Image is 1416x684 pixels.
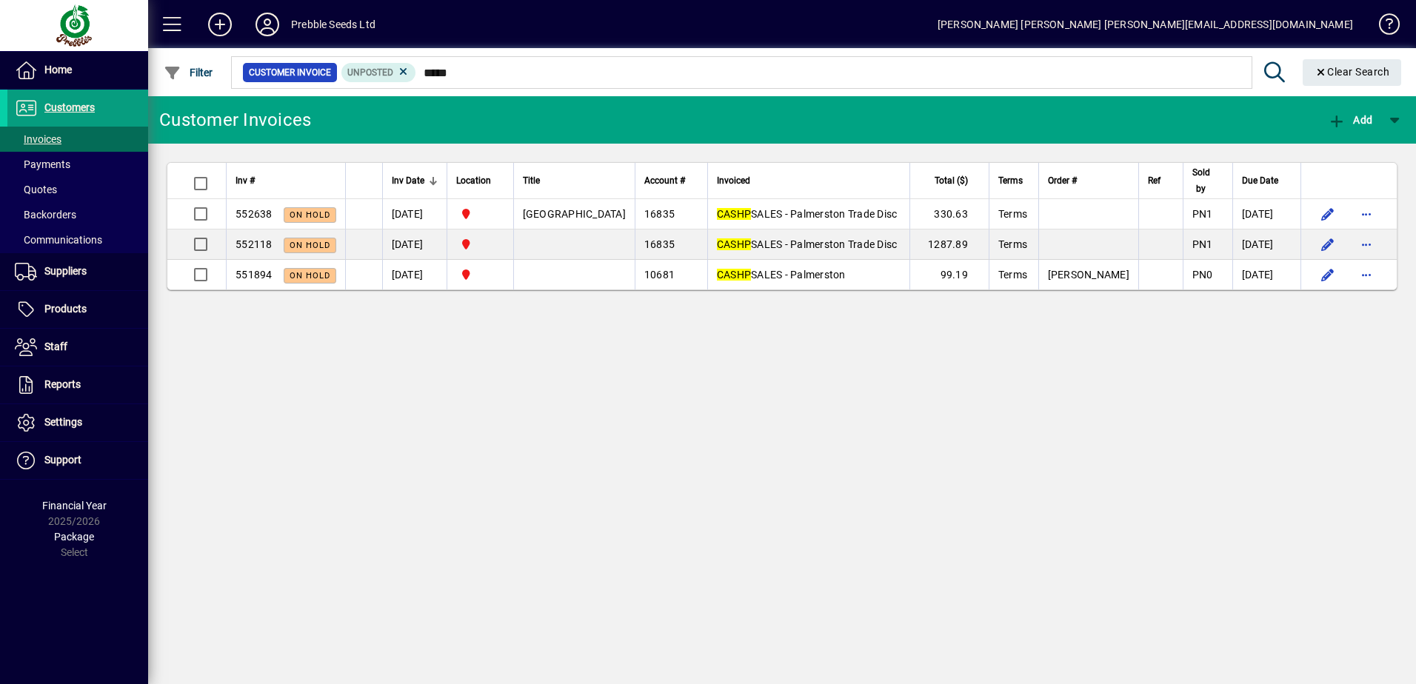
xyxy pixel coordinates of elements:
[644,172,698,189] div: Account #
[1148,172,1160,189] span: Ref
[7,366,148,403] a: Reports
[717,172,750,189] span: Invoiced
[44,101,95,113] span: Customers
[7,291,148,328] a: Products
[1316,263,1340,286] button: Edit
[935,172,968,189] span: Total ($)
[347,67,393,78] span: Unposted
[1328,114,1372,126] span: Add
[44,341,67,352] span: Staff
[196,11,244,38] button: Add
[1303,59,1402,86] button: Clear
[717,172,901,189] div: Invoiced
[7,152,148,177] a: Payments
[7,52,148,89] a: Home
[523,172,540,189] span: Title
[1324,107,1376,133] button: Add
[7,442,148,479] a: Support
[7,329,148,366] a: Staff
[249,65,331,80] span: Customer Invoice
[1192,164,1223,197] div: Sold by
[1315,66,1390,78] span: Clear Search
[909,260,989,289] td: 99.19
[1368,3,1397,51] a: Knowledge Base
[1192,208,1213,220] span: PN1
[7,202,148,227] a: Backorders
[164,67,213,78] span: Filter
[998,172,1023,189] span: Terms
[42,500,107,512] span: Financial Year
[7,404,148,441] a: Settings
[44,454,81,466] span: Support
[236,172,336,189] div: Inv #
[7,127,148,152] a: Invoices
[717,269,751,281] em: CASHP
[909,229,989,260] td: 1287.89
[7,253,148,290] a: Suppliers
[15,209,76,221] span: Backorders
[1242,172,1292,189] div: Due Date
[1242,172,1278,189] span: Due Date
[909,199,989,229] td: 330.63
[1355,232,1378,256] button: More options
[7,177,148,202] a: Quotes
[1048,172,1077,189] span: Order #
[1232,260,1300,289] td: [DATE]
[290,271,330,281] span: On hold
[644,208,675,220] span: 16835
[644,238,675,250] span: 16835
[938,13,1353,36] div: [PERSON_NAME] [PERSON_NAME] [PERSON_NAME][EMAIL_ADDRESS][DOMAIN_NAME]
[456,236,504,252] span: PALMERSTON NORTH
[523,208,626,220] span: [GEOGRAPHIC_DATA]
[44,378,81,390] span: Reports
[1048,269,1129,281] span: [PERSON_NAME]
[291,13,375,36] div: Prebble Seeds Ltd
[717,208,751,220] em: CASHP
[244,11,291,38] button: Profile
[236,172,255,189] span: Inv #
[160,59,217,86] button: Filter
[1232,229,1300,260] td: [DATE]
[998,208,1027,220] span: Terms
[15,184,57,195] span: Quotes
[1316,202,1340,226] button: Edit
[341,63,416,82] mat-chip: Customer Invoice Status: Unposted
[54,531,94,543] span: Package
[717,269,846,281] span: SALES - Palmerston
[392,172,424,189] span: Inv Date
[290,210,330,220] span: On hold
[998,269,1027,281] span: Terms
[1316,232,1340,256] button: Edit
[15,133,61,145] span: Invoices
[717,238,751,250] em: CASHP
[1355,202,1378,226] button: More options
[382,199,447,229] td: [DATE]
[236,238,273,250] span: 552118
[7,227,148,252] a: Communications
[456,172,504,189] div: Location
[15,158,70,170] span: Payments
[998,238,1027,250] span: Terms
[290,241,330,250] span: On hold
[236,208,273,220] span: 552638
[44,64,72,76] span: Home
[523,172,626,189] div: Title
[1148,172,1174,189] div: Ref
[644,172,685,189] span: Account #
[382,229,447,260] td: [DATE]
[392,172,438,189] div: Inv Date
[1232,199,1300,229] td: [DATE]
[717,238,898,250] span: SALES - Palmerston Trade Disc
[1192,164,1210,197] span: Sold by
[456,206,504,222] span: PALMERSTON NORTH
[44,416,82,428] span: Settings
[44,265,87,277] span: Suppliers
[456,172,491,189] span: Location
[1192,269,1213,281] span: PN0
[236,269,273,281] span: 551894
[44,303,87,315] span: Products
[717,208,898,220] span: SALES - Palmerston Trade Disc
[159,108,311,132] div: Customer Invoices
[15,234,102,246] span: Communications
[644,269,675,281] span: 10681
